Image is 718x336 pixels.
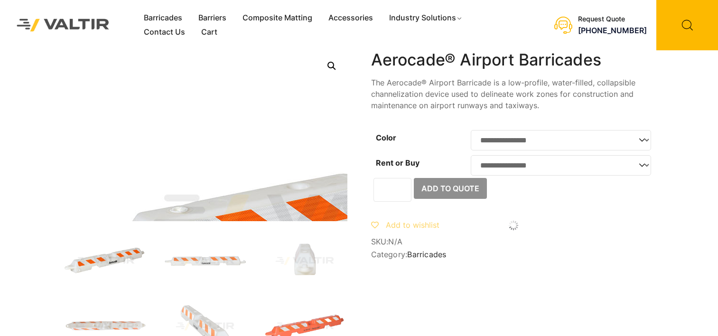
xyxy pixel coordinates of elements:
img: Aerocade_Nat_Front-1.jpg [162,235,248,287]
a: [PHONE_NUMBER] [578,26,647,35]
label: Color [376,133,396,142]
a: Barriers [190,11,234,25]
a: Industry Solutions [381,11,471,25]
a: Cart [193,25,225,39]
a: Contact Us [136,25,193,39]
span: N/A [388,237,402,246]
a: Barricades [407,250,446,259]
img: Valtir Rentals [7,9,119,41]
span: SKU: [371,237,656,246]
label: Rent or Buy [376,158,420,168]
h1: Aerocade® Airport Barricades [371,50,656,70]
a: Composite Matting [234,11,320,25]
button: Add to Quote [414,178,487,199]
a: Barricades [136,11,190,25]
p: The Aerocade® Airport Barricade is a low-profile, water-filled, collapsible channelization device... [371,77,656,111]
div: Request Quote [578,15,647,23]
img: Aerocade_Nat_3Q-1.jpg [63,235,148,287]
img: Aerocade_Nat_Side.jpg [262,235,347,287]
a: Accessories [320,11,381,25]
input: Product quantity [373,178,411,202]
span: Category: [371,250,656,259]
